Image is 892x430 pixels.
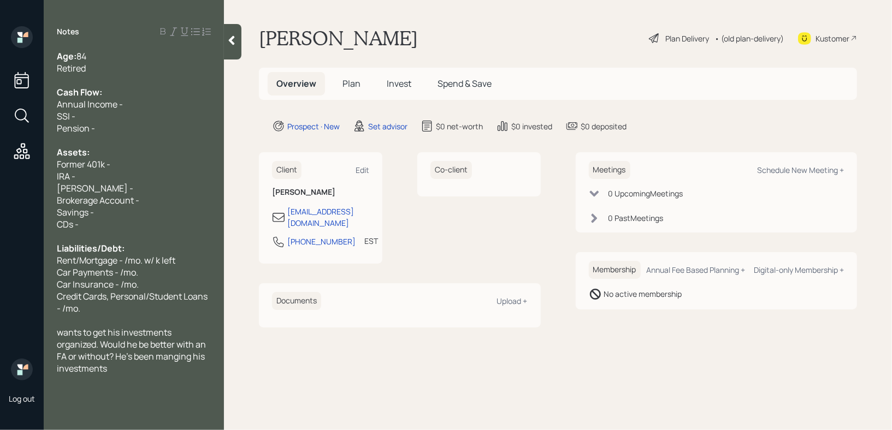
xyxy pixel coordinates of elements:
div: • (old plan-delivery) [714,33,784,44]
span: 84 [76,50,86,62]
span: Cash Flow: [57,86,102,98]
span: Spend & Save [438,77,492,89]
h6: Documents [272,292,321,310]
span: Pension - [57,122,95,134]
div: Upload + [497,296,528,306]
span: wants to get his investments organized. Would he be better with an FA or without? He's been mangi... [57,326,208,374]
div: Schedule New Meeting + [757,165,844,175]
span: Liabilities/Debt: [57,242,125,254]
div: Kustomer [816,33,849,44]
span: Retired [57,62,86,74]
h6: Meetings [589,161,630,179]
h6: Co-client [430,161,472,179]
span: SSI - [57,110,75,122]
span: Assets: [57,146,90,158]
span: CDs - [57,218,79,230]
span: Age: [57,50,76,62]
div: Annual Fee Based Planning + [646,265,745,275]
label: Notes [57,26,79,37]
div: $0 net-worth [436,121,483,132]
h6: [PERSON_NAME] [272,188,369,197]
div: Log out [9,393,35,404]
div: 0 Past Meeting s [609,212,664,224]
div: Digital-only Membership + [754,265,844,275]
span: IRA - [57,170,75,182]
div: Set advisor [368,121,407,132]
span: Car Insurance - /mo. [57,278,139,290]
div: $0 deposited [581,121,627,132]
span: Savings - [57,206,94,218]
h6: Membership [589,261,641,279]
span: Annual Income - [57,98,123,110]
span: Invest [387,77,411,89]
div: Edit [356,165,369,175]
div: No active membership [604,288,682,300]
h6: Client [272,161,302,179]
span: Car Payments - /mo. [57,266,138,278]
span: Former 401k - [57,158,110,170]
div: Plan Delivery [665,33,709,44]
div: $0 invested [511,121,552,132]
span: Brokerage Account - [57,194,139,206]
span: Plan [342,77,361,89]
span: Rent/Mortgage - /mo. w/ k left [57,254,175,266]
div: [EMAIL_ADDRESS][DOMAIN_NAME] [287,206,369,229]
img: retirable_logo.png [11,359,33,380]
div: Prospect · New [287,121,340,132]
span: [PERSON_NAME] - [57,182,133,194]
div: 0 Upcoming Meeting s [609,188,683,199]
span: Overview [276,77,316,89]
div: [PHONE_NUMBER] [287,236,356,247]
h1: [PERSON_NAME] [259,26,418,50]
div: EST [364,235,378,247]
span: Credit Cards, Personal/Student Loans - /mo. [57,290,209,314]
